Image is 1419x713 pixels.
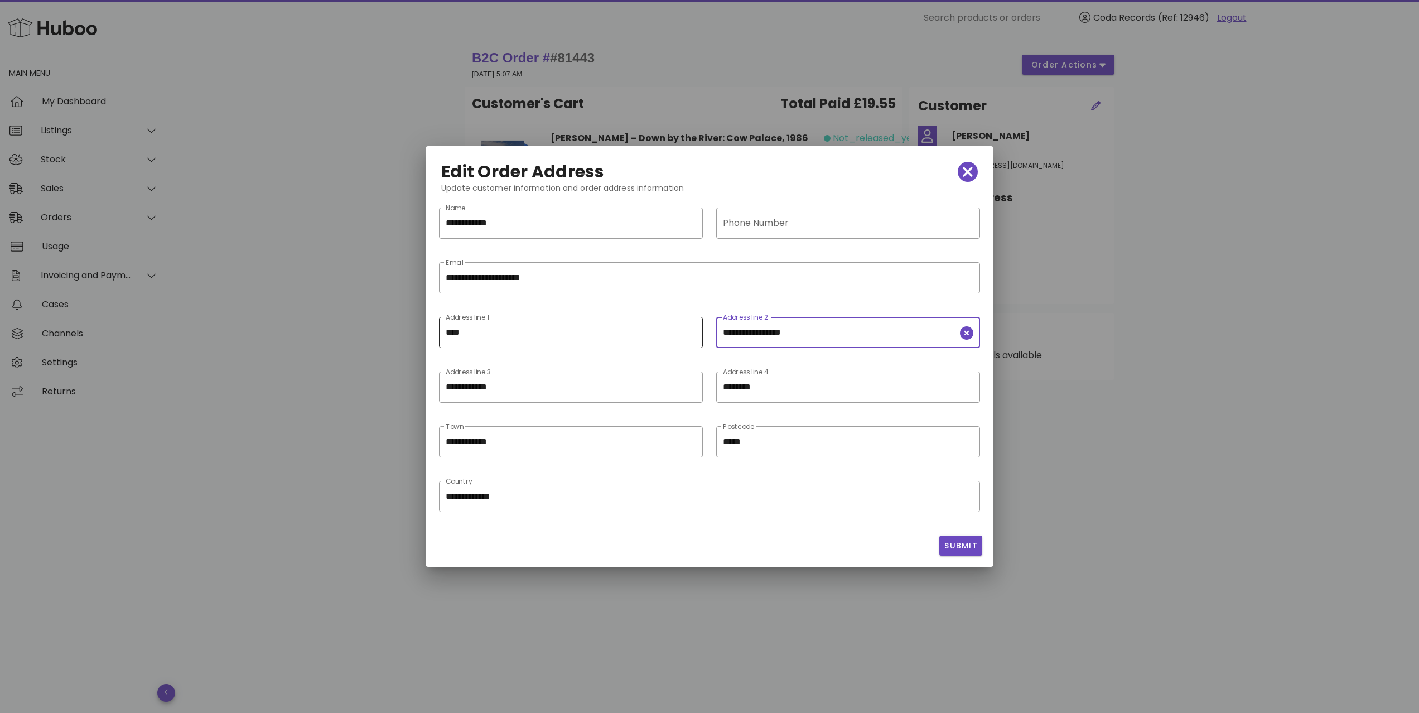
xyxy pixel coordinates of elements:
h2: Edit Order Address [441,163,605,181]
label: Country [446,478,472,486]
span: Submit [944,540,978,552]
label: Address line 3 [446,368,491,377]
label: Address line 2 [723,314,768,322]
label: Town [446,423,464,431]
label: Address line 4 [723,368,769,377]
div: Update customer information and order address information [432,182,987,203]
label: Email [446,259,464,267]
button: clear icon [960,326,973,340]
label: Address line 1 [446,314,489,322]
label: Postcode [723,423,754,431]
button: Submit [939,536,982,556]
label: Name [446,204,465,213]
